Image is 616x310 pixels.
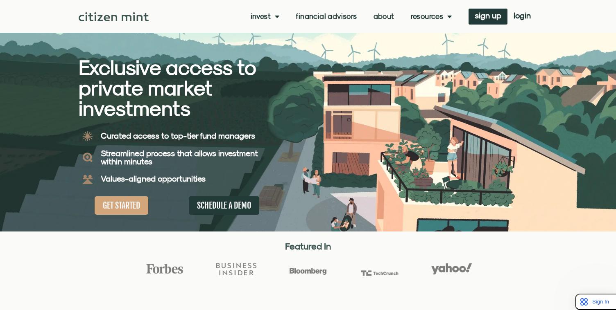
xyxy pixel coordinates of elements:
[475,13,501,18] span: sign up
[411,12,452,20] a: Resources
[95,196,148,215] a: GET STARTED
[514,13,531,18] span: login
[145,263,185,274] img: Forbes Logo
[285,241,331,252] strong: Featured In
[101,148,258,166] b: Streamlined process that allows investment within minutes
[197,200,251,211] span: SCHEDULE A DEMO
[507,9,537,25] a: login
[101,174,206,183] b: Values-aligned opportunities
[103,200,140,211] span: GET STARTED
[79,12,149,21] img: Citizen Mint
[469,9,507,25] a: sign up
[101,131,255,140] b: Curated access to top-tier fund managers
[189,196,259,215] a: SCHEDULE A DEMO
[79,57,279,119] h2: Exclusive access to private market investments
[296,12,357,20] a: Financial Advisors
[251,12,280,20] a: Invest
[251,12,452,20] nav: Menu
[374,12,394,20] a: About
